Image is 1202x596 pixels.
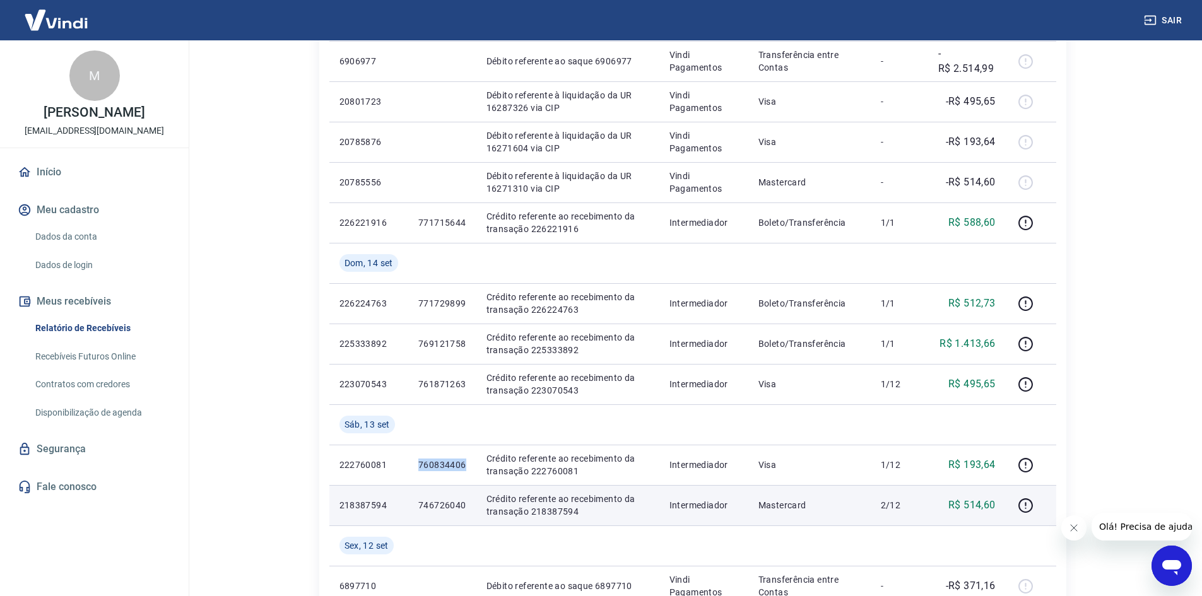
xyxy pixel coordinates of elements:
p: -R$ 495,65 [946,94,996,109]
a: Disponibilização de agenda [30,400,174,426]
span: Dom, 14 set [345,257,393,269]
a: Contratos com credores [30,371,174,397]
button: Meus recebíveis [15,288,174,315]
p: R$ 1.413,66 [940,336,995,351]
p: 225333892 [339,337,398,350]
img: Vindi [15,1,97,39]
p: Boleto/Transferência [758,297,861,310]
a: Início [15,158,174,186]
p: 2/12 [881,499,918,511]
p: [EMAIL_ADDRESS][DOMAIN_NAME] [25,124,164,137]
p: -R$ 193,64 [946,134,996,149]
p: - [881,55,918,67]
p: 761871263 [418,378,466,390]
p: - [881,95,918,108]
p: [PERSON_NAME] [44,106,144,119]
p: Crédito referente ao recebimento da transação 223070543 [486,371,649,397]
p: -R$ 514,60 [946,175,996,190]
iframe: Fechar mensagem [1061,515,1087,540]
p: 6906977 [339,55,398,67]
p: 226224763 [339,297,398,310]
p: Crédito referente ao recebimento da transação 226224763 [486,291,649,316]
p: 1/1 [881,297,918,310]
a: Dados da conta [30,224,174,250]
span: Olá! Precisa de ajuda? [8,9,106,19]
p: Boleto/Transferência [758,337,861,350]
p: Visa [758,378,861,390]
span: Sáb, 13 set [345,418,390,431]
p: 20785876 [339,136,398,148]
p: 222760081 [339,459,398,471]
button: Meu cadastro [15,196,174,224]
p: Intermediador [669,459,738,471]
p: 218387594 [339,499,398,511]
p: Vindi Pagamentos [669,49,738,74]
p: 1/1 [881,216,918,229]
div: M [69,50,120,101]
iframe: Botão para abrir a janela de mensagens [1152,546,1192,586]
p: Intermediador [669,378,738,390]
p: Vindi Pagamentos [669,129,738,155]
iframe: Mensagem da empresa [1092,513,1192,540]
p: Crédito referente ao recebimento da transação 225333892 [486,331,649,356]
a: Dados de login [30,252,174,278]
p: Débito referente à liquidação da UR 16271310 via CIP [486,170,649,195]
p: R$ 193,64 [948,457,996,472]
p: Intermediador [669,337,738,350]
p: R$ 588,60 [948,215,996,230]
a: Recebíveis Futuros Online [30,344,174,370]
span: Sex, 12 set [345,539,389,552]
p: 20785556 [339,176,398,189]
p: Intermediador [669,297,738,310]
p: 6897710 [339,580,398,592]
p: 760834406 [418,459,466,471]
p: 771715644 [418,216,466,229]
p: 1/12 [881,459,918,471]
p: - [881,176,918,189]
p: 771729899 [418,297,466,310]
p: -R$ 2.514,99 [938,46,996,76]
p: 1/12 [881,378,918,390]
p: R$ 512,73 [948,296,996,311]
p: Visa [758,136,861,148]
p: - [881,580,918,592]
p: Débito referente à liquidação da UR 16271604 via CIP [486,129,649,155]
button: Sair [1141,9,1187,32]
p: 746726040 [418,499,466,511]
p: 20801723 [339,95,398,108]
p: Débito referente ao saque 6897710 [486,580,649,592]
p: 769121758 [418,337,466,350]
p: Intermediador [669,216,738,229]
p: -R$ 371,16 [946,578,996,593]
p: Crédito referente ao recebimento da transação 226221916 [486,210,649,235]
a: Relatório de Recebíveis [30,315,174,341]
p: Crédito referente ao recebimento da transação 218387594 [486,493,649,518]
p: 226221916 [339,216,398,229]
p: R$ 514,60 [948,498,996,513]
p: Visa [758,95,861,108]
p: Intermediador [669,499,738,511]
a: Segurança [15,435,174,463]
a: Fale conosco [15,473,174,501]
p: 223070543 [339,378,398,390]
p: Débito referente à liquidação da UR 16287326 via CIP [486,89,649,114]
p: Transferência entre Contas [758,49,861,74]
p: Mastercard [758,499,861,511]
p: Mastercard [758,176,861,189]
p: Crédito referente ao recebimento da transação 222760081 [486,452,649,477]
p: Débito referente ao saque 6906977 [486,55,649,67]
p: Vindi Pagamentos [669,89,738,114]
p: 1/1 [881,337,918,350]
p: Visa [758,459,861,471]
p: R$ 495,65 [948,377,996,392]
p: - [881,136,918,148]
p: Vindi Pagamentos [669,170,738,195]
p: Boleto/Transferência [758,216,861,229]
